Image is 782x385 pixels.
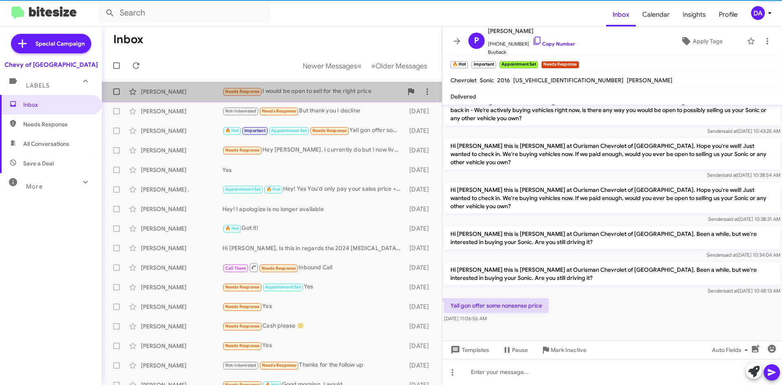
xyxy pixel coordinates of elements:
div: [PERSON_NAME] [141,264,222,272]
span: Not-Interested [225,108,257,114]
div: [DATE] [405,224,435,233]
span: « [357,61,362,71]
div: [DATE] [405,322,435,330]
div: Hey [PERSON_NAME]. I currently do but I now live in [US_STATE]. It is my second car so I do not d... [222,145,405,155]
span: [PHONE_NUMBER] [488,36,575,48]
button: Mark Inactive [534,343,593,357]
span: Labels [26,82,50,89]
p: Hi [PERSON_NAME] this is [PERSON_NAME] at Ourisman Chevrolet of [GEOGRAPHIC_DATA]. Been a while, ... [444,262,780,285]
span: Needs Response [262,363,297,368]
span: said at [723,252,737,258]
div: Hi [PERSON_NAME], Is this in regards the 2024 [MEDICAL_DATA] hybrid limited? [222,244,405,252]
div: Thanks for the follow up [222,361,405,370]
div: [PERSON_NAME] [141,166,222,174]
div: [DATE] [405,107,435,115]
span: said at [724,216,738,222]
div: [PERSON_NAME] [141,303,222,311]
div: [DATE] [405,146,435,154]
div: [PERSON_NAME] [141,283,222,291]
span: Newer Messages [303,62,357,70]
button: Pause [496,343,534,357]
span: Save a Deal [23,159,54,167]
p: Hi [PERSON_NAME] this is [PERSON_NAME] at Ourisman Chevrolet of [GEOGRAPHIC_DATA]. Hope you're we... [444,139,780,169]
span: » [371,61,376,71]
button: Next [366,57,432,74]
div: [PERSON_NAME] [141,342,222,350]
a: Inbox [606,3,636,26]
a: Profile [712,3,744,26]
p: Hello [PERSON_NAME] this is [PERSON_NAME] at Ourisman Chevrolet of [GEOGRAPHIC_DATA]. Just wanted... [444,95,780,125]
div: [PERSON_NAME] [141,205,222,213]
div: Yes [222,282,405,292]
div: [DATE] [405,127,435,135]
button: Apply Tags [659,34,743,48]
span: All Conversations [23,140,69,148]
button: Previous [298,57,367,74]
div: Inbound Call [222,262,405,273]
span: Special Campaign [35,40,85,48]
div: Yes [222,302,405,311]
span: Mark Inactive [551,343,586,357]
span: Important [244,128,266,133]
div: [PERSON_NAME] [141,127,222,135]
span: Insights [676,3,712,26]
div: [PERSON_NAME] [141,107,222,115]
span: [PERSON_NAME] [488,26,575,36]
div: [DATE] [405,264,435,272]
span: 🔥 Hot [266,187,280,192]
span: [DATE] 11:06:56 AM [444,315,487,321]
span: Sonic [480,77,494,84]
span: Auto Fields [712,343,751,357]
span: Appointment Set [225,187,261,192]
span: 🔥 Hot [225,128,239,133]
p: Hi [PERSON_NAME] this is [PERSON_NAME] at Ourisman Chevrolet of [GEOGRAPHIC_DATA]. Been a while, ... [444,227,780,249]
span: Needs Response [225,343,260,348]
span: Inbox [23,101,92,109]
div: Yes [222,341,405,350]
span: More [26,183,43,190]
span: Sender [DATE] 10:34:04 AM [707,252,780,258]
a: Copy Number [532,41,575,47]
div: [DATE] [405,166,435,174]
span: Needs Response [225,89,260,94]
span: Pause [512,343,528,357]
div: Hey! Yes You'd only pay your sales price + $800 Processing Fee. After that you pay your local tax... [222,185,405,194]
div: [DATE] [405,342,435,350]
div: [DATE] [405,205,435,213]
span: Appointment Set [265,284,301,290]
div: Yes [222,166,405,174]
a: Special Campaign [11,34,91,53]
div: [PERSON_NAME] [141,224,222,233]
div: Chevy of [GEOGRAPHIC_DATA] [4,61,98,69]
input: Search [99,3,270,23]
div: But thank you I decline [222,106,405,116]
span: said at [724,288,738,294]
div: [PERSON_NAME] [141,244,222,252]
span: Appointment Set [271,128,307,133]
div: [DATE] [405,244,435,252]
span: Needs Response [225,304,260,309]
span: said at [723,172,737,178]
small: Important [471,61,496,68]
span: 2016 [497,77,510,84]
div: DA [751,6,765,20]
button: DA [744,6,773,20]
div: [PERSON_NAME] [141,361,222,370]
div: [PERSON_NAME] [141,322,222,330]
button: Auto Fields [705,343,758,357]
div: [DATE] [405,361,435,370]
div: Yall gon offer some nonsense price [222,126,405,135]
span: P [474,34,479,47]
div: [DATE] [405,283,435,291]
span: Needs Response [225,323,260,329]
a: Calendar [636,3,676,26]
div: Cash please 🙂 [222,321,405,331]
span: 🔥 Hot [225,226,239,231]
div: Got it! [222,224,405,233]
span: said at [723,128,738,134]
span: [US_VEHICLE_IDENTIFICATION_NUMBER] [513,77,624,84]
p: Hi [PERSON_NAME] this is [PERSON_NAME] at Ourisman Chevrolet of [GEOGRAPHIC_DATA]. Hope you're we... [444,183,780,213]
